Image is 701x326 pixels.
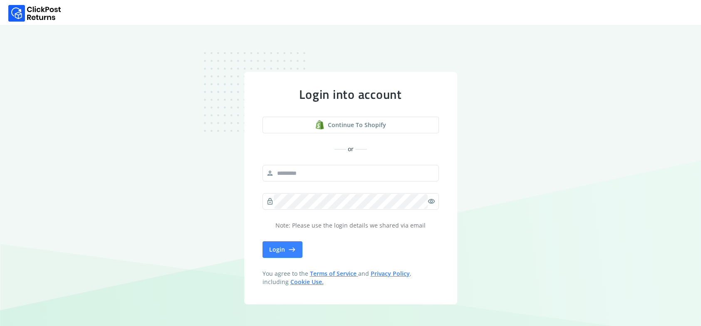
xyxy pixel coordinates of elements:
div: Login into account [263,87,439,102]
span: visibility [428,196,435,207]
span: Continue to shopify [328,121,386,129]
img: Logo [8,5,61,22]
span: You agree to the and , including [263,270,439,286]
a: Privacy Policy [371,270,410,277]
span: person [266,167,274,179]
button: Continue to shopify [263,117,439,133]
a: Terms of Service [310,270,358,277]
span: east [288,244,296,255]
a: shopify logoContinue to shopify [263,117,439,133]
div: or [263,145,439,153]
img: shopify logo [315,120,324,130]
span: lock [266,196,274,207]
a: Cookie Use. [290,278,324,286]
button: Login east [263,241,302,258]
p: Note: Please use the login details we shared via email [263,221,439,230]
